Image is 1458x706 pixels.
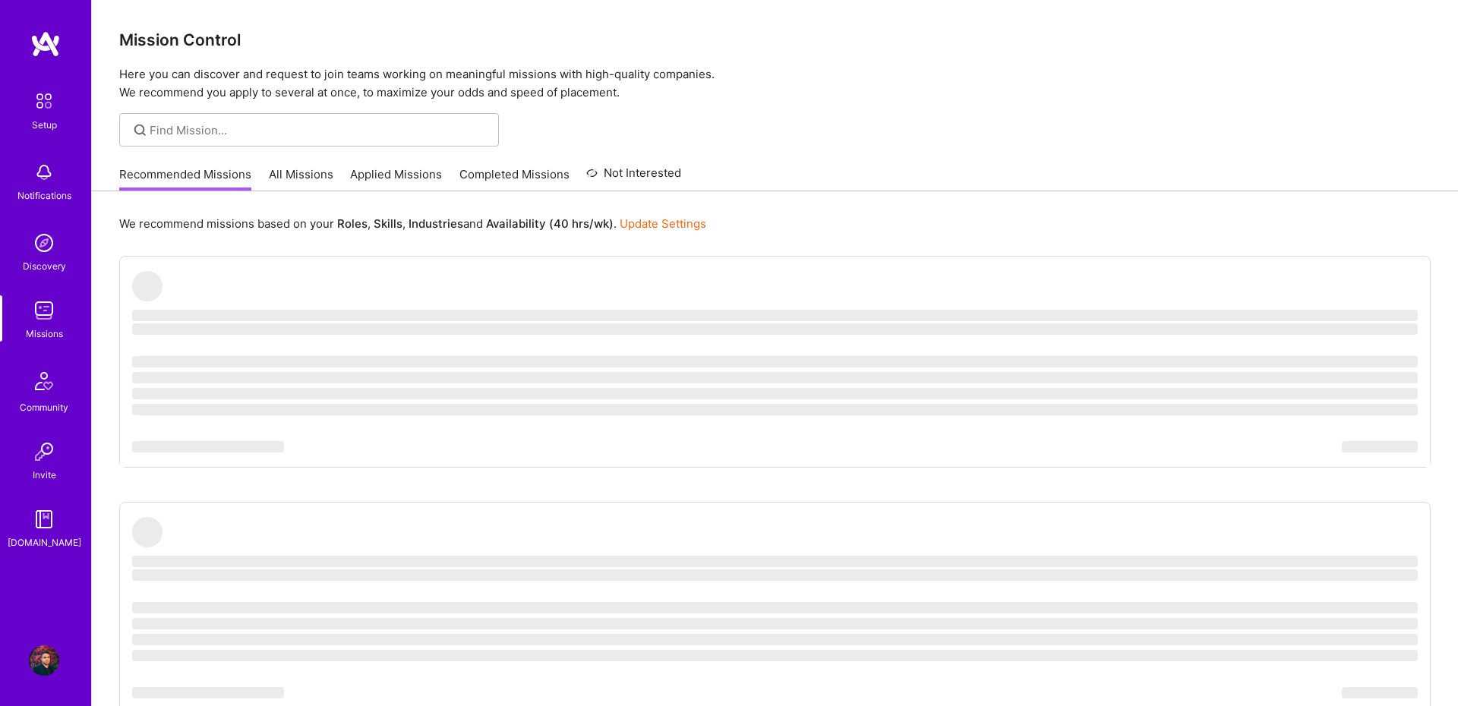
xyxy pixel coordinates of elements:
[119,166,251,191] a: Recommended Missions
[29,157,59,188] img: bell
[26,363,62,399] img: Community
[29,504,59,534] img: guide book
[131,121,149,139] i: icon SearchGrey
[29,437,59,467] img: Invite
[29,295,59,326] img: teamwork
[337,216,368,231] b: Roles
[486,216,614,231] b: Availability (40 hrs/wk)
[25,645,63,676] a: User Avatar
[119,30,1431,49] h3: Mission Control
[32,117,57,133] div: Setup
[26,326,63,342] div: Missions
[620,216,706,231] a: Update Settings
[20,399,68,415] div: Community
[459,166,570,191] a: Completed Missions
[374,216,402,231] b: Skills
[29,228,59,258] img: discovery
[119,65,1431,102] p: Here you can discover and request to join teams working on meaningful missions with high-quality ...
[350,166,442,191] a: Applied Missions
[23,258,66,274] div: Discovery
[28,85,60,117] img: setup
[269,166,333,191] a: All Missions
[17,188,71,203] div: Notifications
[8,534,81,550] div: [DOMAIN_NAME]
[409,216,463,231] b: Industries
[150,122,488,138] input: Find Mission...
[33,467,56,483] div: Invite
[29,645,59,676] img: User Avatar
[119,216,706,232] p: We recommend missions based on your , , and .
[30,30,61,58] img: logo
[586,164,681,191] a: Not Interested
